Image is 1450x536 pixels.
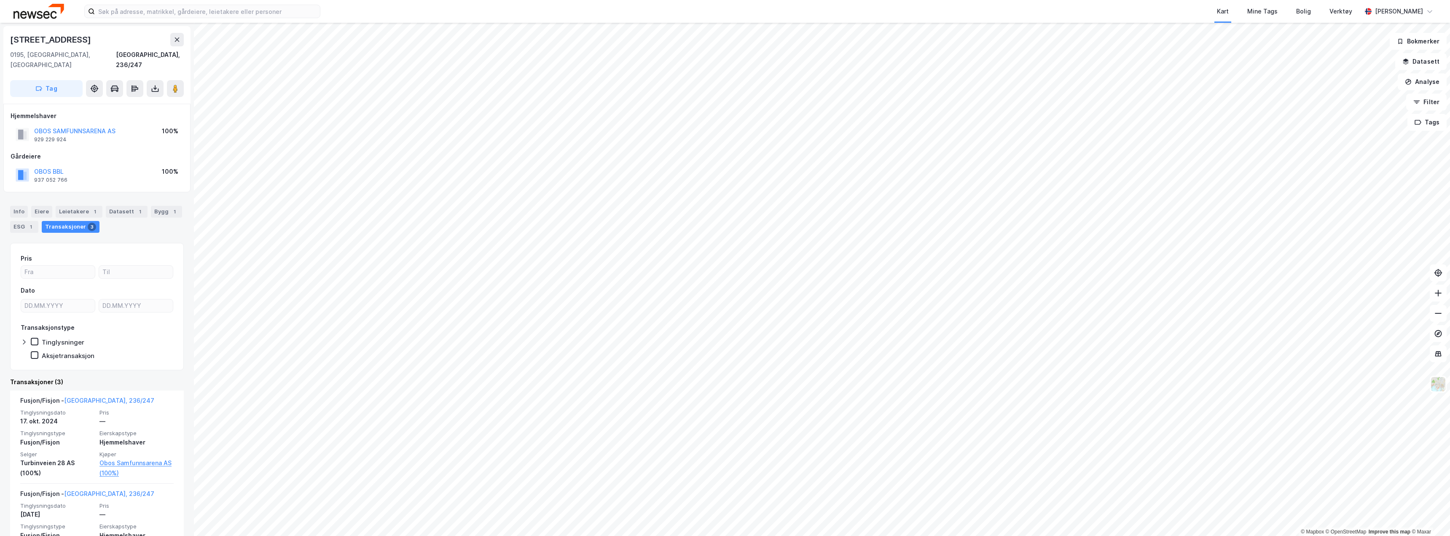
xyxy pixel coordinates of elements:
span: Selger [20,451,94,458]
input: Til [99,266,173,278]
div: Gårdeiere [11,151,183,162]
div: Turbinveien 28 AS (100%) [20,458,94,478]
div: Eiere [31,206,52,218]
div: — [99,509,174,520]
div: 1 [27,223,35,231]
input: DD.MM.YYYY [99,299,173,312]
div: Aksjetransaksjon [42,352,94,360]
div: 1 [136,207,144,216]
div: Transaksjoner (3) [10,377,184,387]
div: Transaksjoner [42,221,99,233]
div: 929 229 924 [34,136,67,143]
div: Transaksjonstype [21,323,75,333]
span: Tinglysningstype [20,523,94,530]
div: 937 052 766 [34,177,67,183]
div: — [99,416,174,426]
span: Tinglysningsdato [20,502,94,509]
input: DD.MM.YYYY [21,299,95,312]
a: Mapbox [1301,529,1324,535]
div: Dato [21,286,35,296]
div: [STREET_ADDRESS] [10,33,93,46]
div: [GEOGRAPHIC_DATA], 236/247 [116,50,184,70]
a: OpenStreetMap [1326,529,1367,535]
div: [PERSON_NAME] [1375,6,1423,16]
div: Bygg [151,206,182,218]
a: [GEOGRAPHIC_DATA], 236/247 [64,397,154,404]
button: Analyse [1398,73,1447,90]
img: Z [1430,376,1446,392]
div: Fusjon/Fisjon - [20,489,154,502]
div: Fusjon/Fisjon - [20,396,154,409]
a: [GEOGRAPHIC_DATA], 236/247 [64,490,154,497]
div: Pris [21,253,32,264]
button: Tags [1407,114,1447,131]
span: Tinglysningstype [20,430,94,437]
a: Improve this map [1369,529,1410,535]
button: Bokmerker [1390,33,1447,50]
button: Tag [10,80,83,97]
div: 1 [170,207,179,216]
div: 100% [162,167,178,177]
div: 17. okt. 2024 [20,416,94,426]
div: Leietakere [56,206,102,218]
span: Eierskapstype [99,523,174,530]
div: Hjemmelshaver [11,111,183,121]
a: Obos Samfunnsarena AS (100%) [99,458,174,478]
span: Eierskapstype [99,430,174,437]
div: Verktøy [1329,6,1352,16]
div: Tinglysninger [42,338,84,346]
img: newsec-logo.f6e21ccffca1b3a03d2d.png [13,4,64,19]
button: Datasett [1395,53,1447,70]
div: Kontrollprogram for chat [1408,496,1450,536]
span: Tinglysningsdato [20,409,94,416]
input: Fra [21,266,95,278]
div: 3 [88,223,96,231]
span: Kjøper [99,451,174,458]
div: Hjemmelshaver [99,437,174,447]
span: Pris [99,409,174,416]
div: Mine Tags [1247,6,1278,16]
button: Filter [1406,94,1447,110]
div: Datasett [106,206,148,218]
div: Kart [1217,6,1229,16]
div: Fusjon/Fisjon [20,437,94,447]
span: Pris [99,502,174,509]
div: Info [10,206,28,218]
div: 100% [162,126,178,136]
iframe: Chat Widget [1408,496,1450,536]
div: ESG [10,221,38,233]
div: 0195, [GEOGRAPHIC_DATA], [GEOGRAPHIC_DATA] [10,50,116,70]
div: Bolig [1296,6,1311,16]
input: Søk på adresse, matrikkel, gårdeiere, leietakere eller personer [95,5,320,18]
div: [DATE] [20,509,94,520]
div: 1 [91,207,99,216]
